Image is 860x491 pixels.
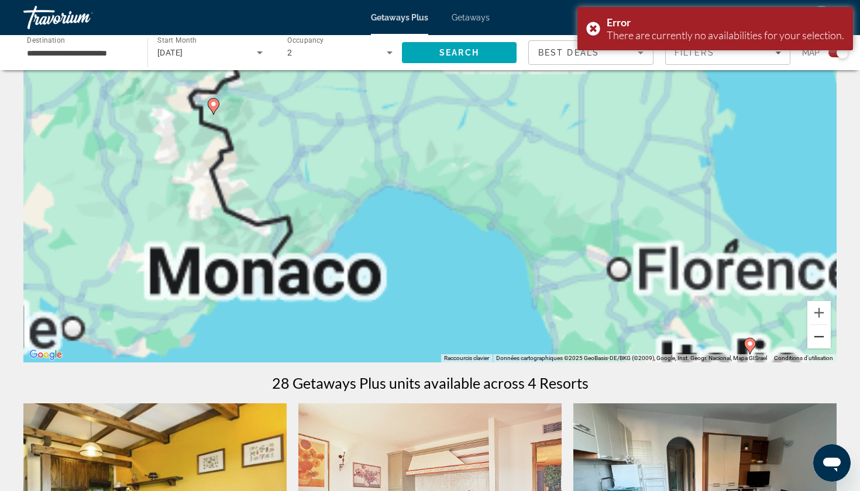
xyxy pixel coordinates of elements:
[26,347,65,362] img: Google
[813,444,851,482] iframe: Bouton de lancement de la fenêtre de messagerie
[807,325,831,348] button: Zoom arrière
[157,48,183,57] span: [DATE]
[402,42,517,63] button: Search
[26,347,65,362] a: Ouvrir cette zone dans Google Maps (dans une nouvelle fenêtre)
[607,29,844,42] div: There are currently no availabilities for your selection.
[452,13,490,22] a: Getaways
[802,44,820,61] span: Map
[287,36,324,44] span: Occupancy
[538,46,644,60] mat-select: Sort by
[287,48,292,57] span: 2
[272,374,589,392] h1: 28 Getaways Plus units available across 4 Resorts
[607,16,844,29] div: Error
[444,354,489,362] button: Raccourcis clavier
[439,48,479,57] span: Search
[806,5,837,30] button: User Menu
[157,36,197,44] span: Start Month
[371,13,428,22] a: Getaways Plus
[807,301,831,324] button: Zoom avant
[496,355,767,361] span: Données cartographiques ©2025 GeoBasis-DE/BKG (©2009), Google, Inst. Geogr. Nacional, Mapa GISrael
[538,48,599,57] span: Best Deals
[23,2,140,33] a: Travorium
[27,46,132,60] input: Select destination
[675,48,714,57] span: Filters
[774,355,833,361] a: Conditions d'utilisation (s'ouvre dans un nouvel onglet)
[665,40,790,65] button: Filters
[27,36,65,44] span: Destination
